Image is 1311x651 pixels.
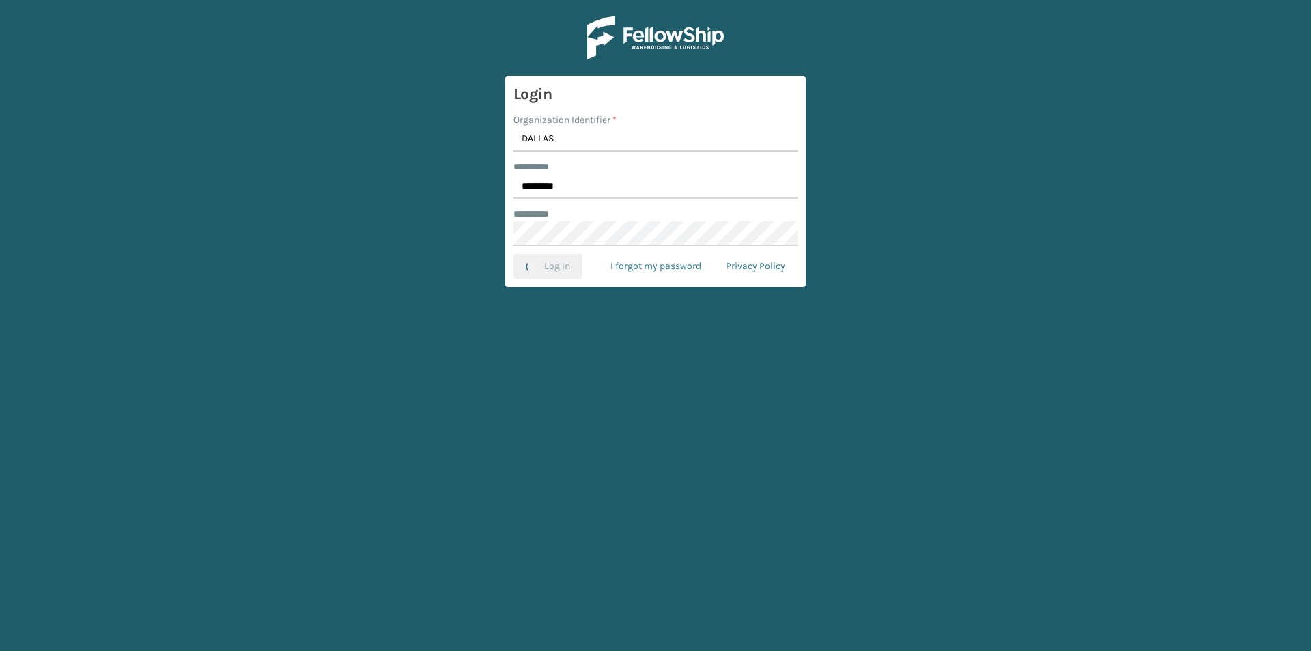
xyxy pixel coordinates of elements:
[513,113,617,127] label: Organization Identifier
[598,254,714,279] a: I forgot my password
[513,84,798,105] h3: Login
[714,254,798,279] a: Privacy Policy
[513,254,582,279] button: Log In
[587,16,724,59] img: Logo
